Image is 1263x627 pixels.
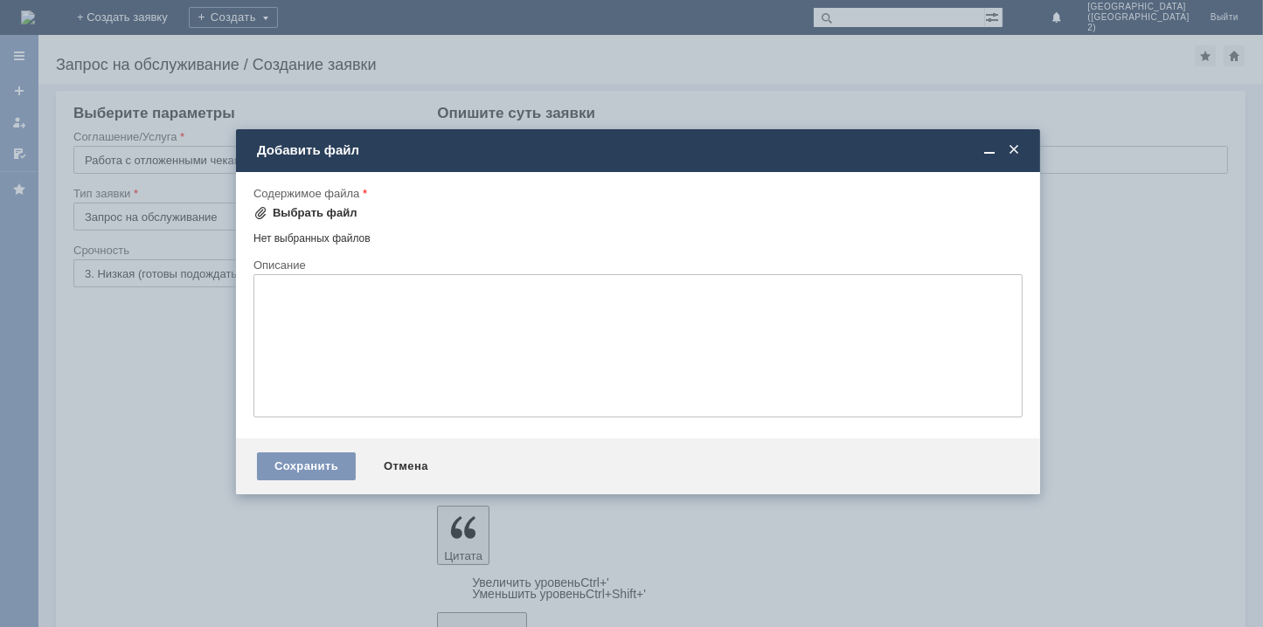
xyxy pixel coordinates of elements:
span: Свернуть (Ctrl + M) [981,142,998,158]
span: Закрыть [1005,142,1023,158]
div: Нет выбранных файлов [253,225,1023,245]
div: Описание [253,259,1019,271]
div: Добрый день! из за новой акции мы путаемся со скидками и расчетом скидок. чеки на сумму 1671; 242... [7,7,255,49]
div: Выбрать файл [273,206,357,220]
div: Добавить файл [257,142,1023,158]
div: Содержимое файла [253,188,1019,199]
